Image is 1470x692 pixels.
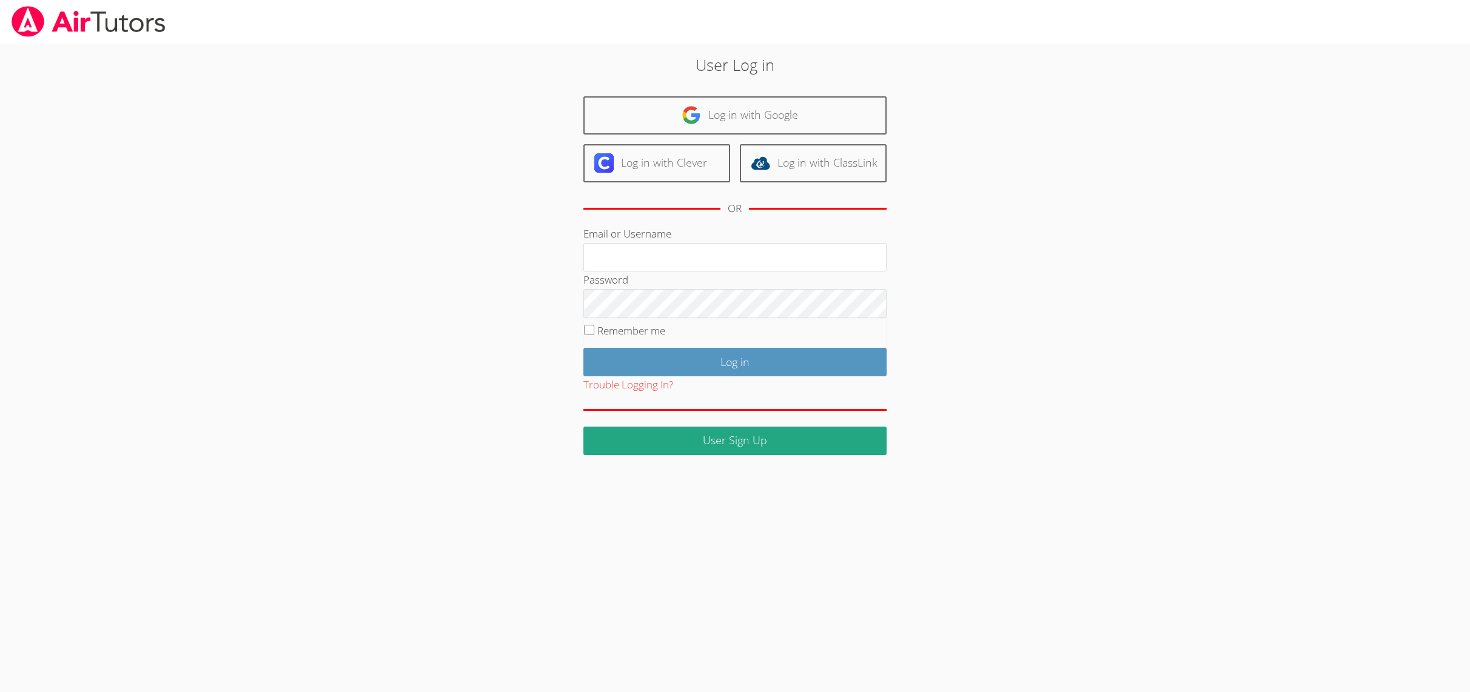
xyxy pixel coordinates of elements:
img: classlink-logo-d6bb404cc1216ec64c9a2012d9dc4662098be43eaf13dc465df04b49fa7ab582.svg [751,153,770,173]
a: Log in with Google [583,96,887,135]
img: airtutors_banner-c4298cdbf04f3fff15de1276eac7730deb9818008684d7c2e4769d2f7ddbe033.png [10,6,167,37]
div: OR [728,200,742,218]
a: User Sign Up [583,427,887,455]
label: Password [583,273,628,287]
label: Remember me [597,324,665,338]
button: Trouble Logging In? [583,376,673,394]
input: Log in [583,348,887,376]
a: Log in with ClassLink [740,144,887,182]
a: Log in with Clever [583,144,730,182]
label: Email or Username [583,227,671,241]
img: google-logo-50288ca7cdecda66e5e0955fdab243c47b7ad437acaf1139b6f446037453330a.svg [682,105,701,125]
img: clever-logo-6eab21bc6e7a338710f1a6ff85c0baf02591cd810cc4098c63d3a4b26e2feb20.svg [594,153,614,173]
h2: User Log in [338,53,1132,76]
